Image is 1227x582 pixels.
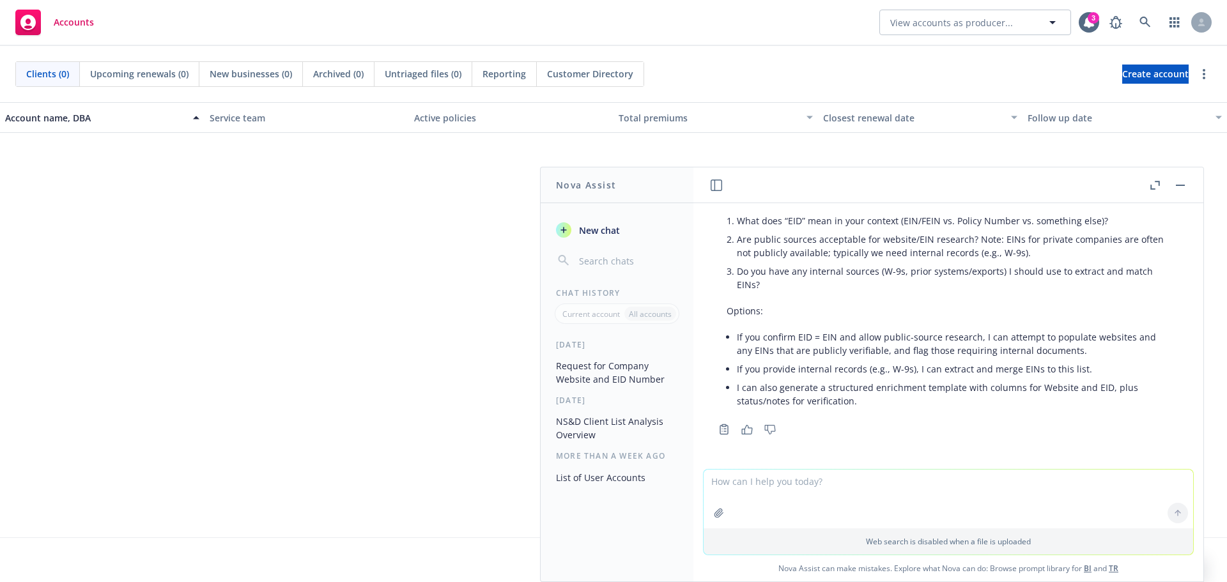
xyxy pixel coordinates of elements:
div: Chat History [541,287,693,298]
button: NS&D Client List Analysis Overview [551,411,683,445]
button: New chat [551,218,683,241]
a: BI [1084,563,1092,574]
a: Switch app [1162,10,1187,35]
a: Report a Bug [1103,10,1129,35]
span: Create account [1122,62,1189,86]
div: Total premiums [619,111,799,125]
input: Search chats [576,252,678,270]
span: View accounts as producer... [890,16,1013,29]
a: Create account [1122,65,1189,84]
div: Service team [210,111,404,125]
li: What does “EID” mean in your context (EIN/FEIN vs. Policy Number vs. something else)? [737,211,1170,230]
span: Customer Directory [547,67,633,80]
span: Clients (0) [26,67,69,80]
p: Options: [727,304,1170,318]
span: Untriaged files (0) [385,67,461,80]
div: [DATE] [541,395,693,406]
span: New businesses (0) [210,67,292,80]
li: Do you have any internal sources (W-9s, prior systems/exports) I should use to extract and match ... [737,262,1170,294]
a: Search [1132,10,1158,35]
p: Web search is disabled when a file is uploaded [711,536,1185,547]
span: Upcoming renewals (0) [90,67,189,80]
button: Thumbs down [760,420,780,438]
svg: Copy to clipboard [718,424,730,435]
li: I can also generate a structured enrichment template with columns for Website and EID, plus statu... [737,378,1170,410]
button: View accounts as producer... [879,10,1071,35]
div: Follow up date [1028,111,1208,125]
div: 3 [1088,12,1099,24]
button: Follow up date [1022,102,1227,133]
li: If you provide internal records (e.g., W-9s), I can extract and merge EINs to this list. [737,360,1170,378]
li: Are public sources acceptable for website/EIN research? Note: EINs for private companies are ofte... [737,230,1170,262]
a: Accounts [10,4,99,40]
span: New chat [576,224,620,237]
h1: Nova Assist [556,178,616,192]
button: Active policies [409,102,613,133]
span: Reporting [482,67,526,80]
div: Active policies [414,111,608,125]
span: Accounts [54,17,94,27]
a: TR [1109,563,1118,574]
div: More than a week ago [541,450,693,461]
span: Nova Assist can make mistakes. Explore what Nova can do: Browse prompt library for and [698,555,1198,581]
a: more [1196,66,1212,82]
button: Total premiums [613,102,818,133]
li: If you confirm EID = EIN and allow public-source research, I can attempt to populate websites and... [737,328,1170,360]
button: Closest renewal date [818,102,1022,133]
button: Request for Company Website and EID Number [551,355,683,390]
button: Service team [204,102,409,133]
div: Account name, DBA [5,111,185,125]
button: List of User Accounts [551,467,683,488]
div: [DATE] [541,339,693,350]
div: Closest renewal date [823,111,1003,125]
span: Archived (0) [313,67,364,80]
p: All accounts [629,309,672,319]
p: Current account [562,309,620,319]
